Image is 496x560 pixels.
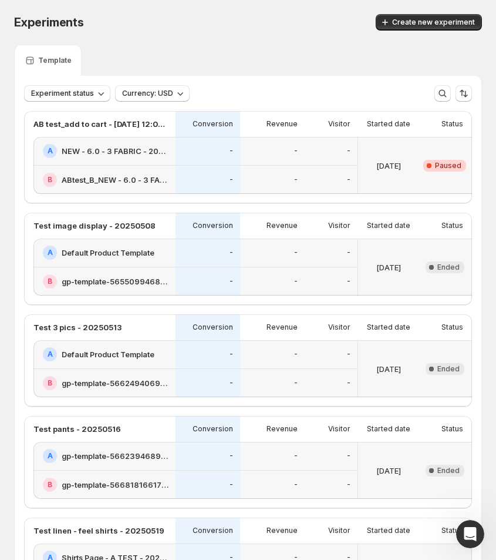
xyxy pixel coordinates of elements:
div: 好的，我来操作一下 [142,61,216,72]
div: 因为这个产品是[DATE]下午刚刚上架的 [73,355,216,367]
div: 我发现控制组的这个页面模板也是被选择的产品，这是不是也应该删掉？ [52,142,216,165]
h2: A [48,350,53,359]
p: Active [57,15,80,26]
p: Revenue [266,424,298,434]
p: - [347,277,350,286]
h2: A [48,146,53,156]
p: Visitor [328,221,350,230]
p: Conversion [193,323,233,332]
span: Ended [437,466,460,475]
iframe: Intercom live chat [456,520,484,548]
div: 是的，为了确保一切正常运行，您可以将其移除。 [19,281,183,304]
div: 好的，试一下并告诉我是否有效，我会在这里帮助您解决这个问题。 [19,96,183,119]
button: Upload attachment [56,385,65,394]
div: Operation says… [9,135,225,173]
div: 好的，试一下并告诉我是否有效，我会在这里帮助您解决这个问题。 [9,89,193,126]
p: Started date [367,119,410,129]
h2: B [48,480,52,489]
p: - [294,451,298,461]
p: AB test_add to cart - [DATE] 12:06:02 [33,118,168,130]
p: Visitor [328,119,350,129]
h2: gp-template-566818166173336513 [62,479,168,491]
p: Status [441,526,463,535]
p: Conversion [193,424,233,434]
button: Start recording [75,385,84,394]
p: - [347,175,350,185]
span: Currency: USD [122,89,173,98]
p: Visitor [328,424,350,434]
button: Send a message… [201,380,220,399]
img: Profile image for Antony [33,6,52,25]
p: Test 3 pics - 20250513 [33,321,122,333]
div: 因为这个产品是[DATE]下午刚刚上架的 [64,348,225,374]
p: - [294,248,298,257]
textarea: Message… [10,360,225,380]
h2: B [48,378,52,388]
p: Started date [367,323,410,332]
p: - [294,175,298,185]
p: - [230,146,233,156]
p: Revenue [266,119,298,129]
button: Currency: USD [115,85,190,102]
div: Antony says… [9,89,225,135]
p: Test image display - 20250508 [33,220,156,232]
div: 你能看到是什么时候添加的这个产品吗？ [68,328,216,340]
p: Revenue [266,526,298,535]
p: - [230,480,233,489]
p: Conversion [193,526,233,535]
span: Ended [437,263,460,272]
p: - [294,480,298,489]
p: Visitor [328,526,350,535]
p: Status [441,424,463,434]
p: - [230,277,233,286]
div: Antony says… [9,274,225,321]
span: Ended [437,364,460,374]
div: 你能看到是什么时候添加的这个产品吗？ [59,321,225,347]
div: Operation says… [9,321,225,348]
p: Revenue [266,221,298,230]
h2: B [48,277,52,286]
p: - [294,146,298,156]
p: Revenue [266,323,298,332]
button: Sort the results [455,85,472,102]
div: Operation says… [9,173,225,274]
span: Create new experiment [392,18,475,27]
h2: gp-template-565509946817381267 [62,276,168,287]
h2: ABtest_B_NEW - 6.0 - 3 FABRIC - 20250910 [62,174,168,186]
p: - [230,350,233,359]
button: Emoji picker [18,385,28,394]
p: Test pants - 20250516 [33,423,121,435]
h2: gp-template-566239468957205355 [62,450,168,462]
div: Operation says… [9,348,225,383]
button: go back [8,5,30,27]
p: Conversion [193,119,233,129]
p: - [230,378,233,388]
p: [DATE] [376,465,401,477]
h2: Default Product Template [62,247,154,259]
div: 好的，我来操作一下 [133,53,225,79]
p: - [347,451,350,461]
button: Experiment status [24,85,110,102]
p: - [294,277,298,286]
div: 我发现控制组的这个页面模板也是被选择的产品，这是不是也应该删掉？ [42,135,225,172]
p: - [294,350,298,359]
button: Gif picker [37,385,46,394]
span: Paused [435,161,461,170]
p: Template [38,56,72,65]
p: Conversion [193,221,233,230]
p: Started date [367,424,410,434]
button: Home [184,5,206,27]
p: Status [441,221,463,230]
h1: [PERSON_NAME] [57,6,133,15]
p: [DATE] [376,261,401,273]
p: Status [441,119,463,129]
p: - [347,248,350,257]
p: - [230,175,233,185]
p: - [294,378,298,388]
p: [DATE] [376,160,401,172]
p: Test linen - feel shirts - 20250519 [33,525,164,536]
p: Visitor [328,323,350,332]
p: - [230,451,233,461]
p: Started date [367,526,410,535]
p: - [347,146,350,156]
